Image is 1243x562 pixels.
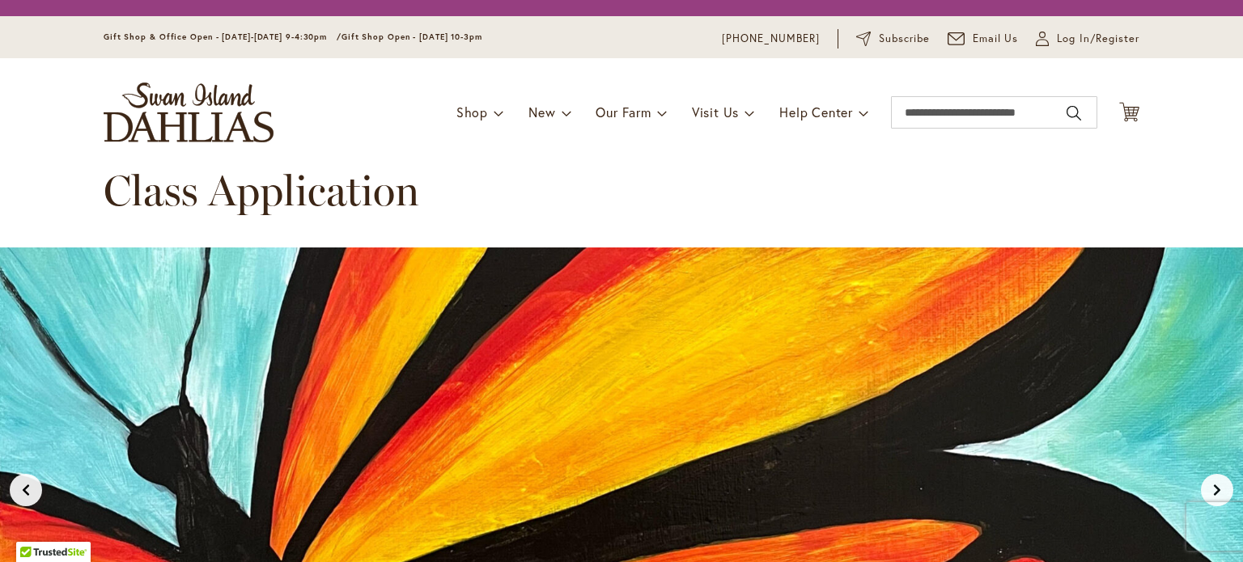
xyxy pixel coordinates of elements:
span: Help Center [779,104,853,120]
span: Visit Us [692,104,739,120]
button: Previous slide [10,474,42,506]
button: Next slide [1201,474,1233,506]
span: Class Application [104,165,419,216]
span: Email Us [973,31,1019,47]
span: Shop [456,104,488,120]
span: Our Farm [596,104,651,120]
span: Gift Shop Open - [DATE] 10-3pm [342,32,482,42]
a: [PHONE_NUMBER] [722,31,820,47]
span: Subscribe [879,31,930,47]
span: New [528,104,555,120]
a: Subscribe [856,31,930,47]
a: store logo [104,82,274,142]
span: Log In/Register [1057,31,1139,47]
a: Log In/Register [1036,31,1139,47]
a: Email Us [948,31,1019,47]
button: Search [1067,100,1081,126]
span: Gift Shop & Office Open - [DATE]-[DATE] 9-4:30pm / [104,32,342,42]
